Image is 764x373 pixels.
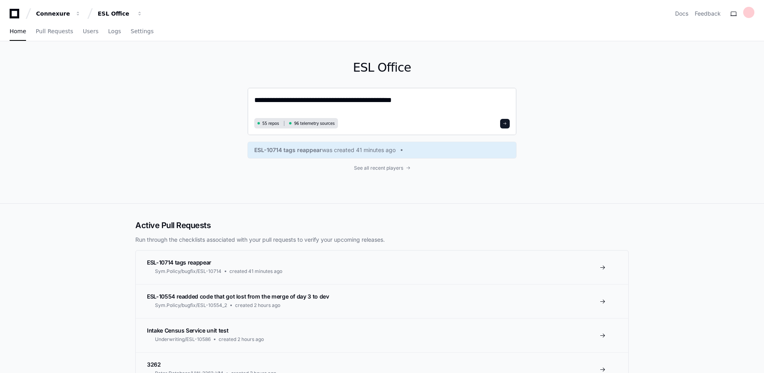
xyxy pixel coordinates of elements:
a: Pull Requests [36,22,73,41]
span: created 2 hours ago [235,302,280,309]
a: Home [10,22,26,41]
span: 55 repos [262,120,279,126]
a: ESL-10714 tags reappearwas created 41 minutes ago [254,146,510,154]
span: ESL-10714 tags reappear [147,259,211,266]
button: Feedback [695,10,721,18]
span: 96 telemetry sources [294,120,334,126]
p: Run through the checklists associated with your pull requests to verify your upcoming releases. [135,236,629,244]
div: ESL Office [98,10,132,18]
span: Logs [108,29,121,34]
a: Docs [675,10,688,18]
h2: Active Pull Requests [135,220,629,231]
span: Users [83,29,99,34]
a: Settings [131,22,153,41]
a: Users [83,22,99,41]
span: See all recent players [354,165,403,171]
span: Sym.Policy/bugfix/ESL-10554_2 [155,302,227,309]
a: ESL-10714 tags reappearSym.Policy/bugfix/ESL-10714created 41 minutes ago [136,251,628,284]
span: Intake Census Service unit test [147,327,228,334]
span: 3262 [147,361,161,368]
span: Pull Requests [36,29,73,34]
a: See all recent players [247,165,517,171]
span: was created 41 minutes ago [322,146,396,154]
button: Connexure [33,6,84,21]
span: Underwriting/ESL-10586 [155,336,211,343]
span: Settings [131,29,153,34]
div: Connexure [36,10,70,18]
h1: ESL Office [247,60,517,75]
span: Sym.Policy/bugfix/ESL-10714 [155,268,221,275]
span: Home [10,29,26,34]
a: Logs [108,22,121,41]
span: created 41 minutes ago [229,268,282,275]
span: ESL-10554 readded code that got lost from the merge of day 3 to dev [147,293,329,300]
span: created 2 hours ago [219,336,264,343]
span: ESL-10714 tags reappear [254,146,322,154]
button: ESL Office [94,6,146,21]
a: ESL-10554 readded code that got lost from the merge of day 3 to devSym.Policy/bugfix/ESL-10554_2c... [136,284,628,318]
a: Intake Census Service unit testUnderwriting/ESL-10586created 2 hours ago [136,318,628,352]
